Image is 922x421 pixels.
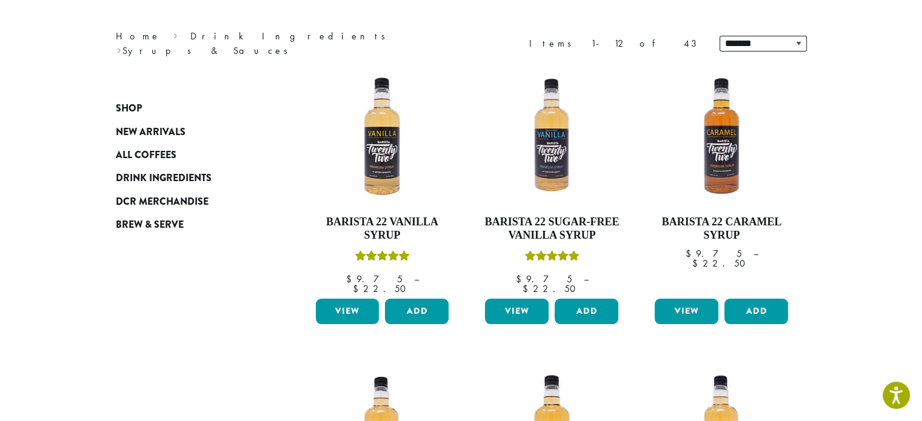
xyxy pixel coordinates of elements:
[685,247,741,260] bdi: 9.75
[116,120,261,143] a: New Arrivals
[482,67,621,294] a: Barista 22 Sugar-Free Vanilla SyrupRated 5.00 out of 5
[529,36,701,51] div: Items 1-12 of 43
[313,67,452,294] a: Barista 22 Vanilla SyrupRated 5.00 out of 5
[116,125,185,140] span: New Arrivals
[385,299,449,324] button: Add
[116,101,142,116] span: Shop
[346,273,356,285] span: $
[116,30,161,42] a: Home
[116,148,176,163] span: All Coffees
[482,216,621,242] h4: Barista 22 Sugar-Free Vanilla Syrup
[313,216,452,242] h4: Barista 22 Vanilla Syrup
[724,299,788,324] button: Add
[753,247,758,260] span: –
[116,213,261,236] a: Brew & Serve
[685,247,695,260] span: $
[346,273,402,285] bdi: 9.75
[524,249,579,267] div: Rated 5.00 out of 5
[353,282,412,295] bdi: 22.50
[482,67,621,206] img: SF-VANILLA-300x300.png
[117,39,121,58] span: ›
[116,144,261,167] a: All Coffees
[555,299,618,324] button: Add
[190,30,393,42] a: Drink Ingredients
[523,282,581,295] bdi: 22.50
[692,257,751,270] bdi: 22.50
[116,97,261,120] a: Shop
[312,67,452,206] img: VANILLA-300x300.png
[353,282,363,295] span: $
[523,282,533,295] span: $
[515,273,572,285] bdi: 9.75
[413,273,418,285] span: –
[485,299,549,324] a: View
[515,273,526,285] span: $
[116,190,261,213] a: DCR Merchandise
[692,257,703,270] span: $
[652,67,791,206] img: CARAMEL-1-300x300.png
[116,29,443,58] nav: Breadcrumb
[355,249,409,267] div: Rated 5.00 out of 5
[316,299,379,324] a: View
[116,217,184,233] span: Brew & Serve
[173,25,178,44] span: ›
[652,67,791,294] a: Barista 22 Caramel Syrup
[655,299,718,324] a: View
[652,216,791,242] h4: Barista 22 Caramel Syrup
[116,194,209,210] span: DCR Merchandise
[583,273,588,285] span: –
[116,167,261,190] a: Drink Ingredients
[116,171,212,186] span: Drink Ingredients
